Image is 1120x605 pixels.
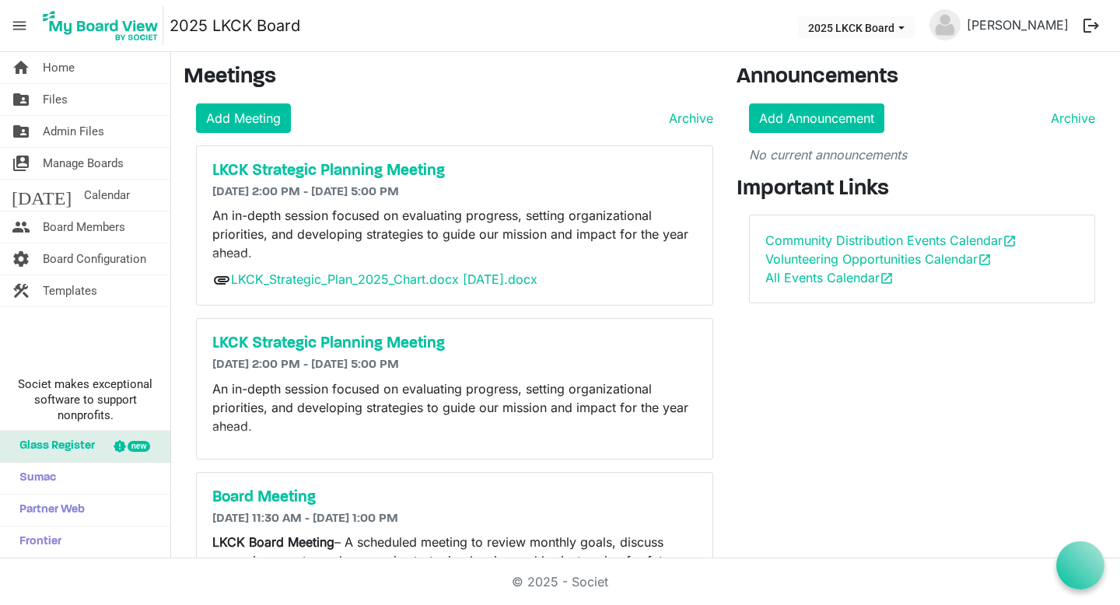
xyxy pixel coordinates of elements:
a: Community Distribution Events Calendaropen_in_new [765,233,1017,248]
h3: Announcements [737,65,1108,91]
span: switch_account [12,148,30,179]
span: Home [43,52,75,83]
a: [PERSON_NAME] [961,9,1075,40]
a: Add Announcement [749,103,884,133]
a: Volunteering Opportunities Calendaropen_in_new [765,251,992,267]
span: open_in_new [978,253,992,267]
a: Archive [1045,109,1095,128]
p: No current announcements [749,145,1096,164]
a: Board Meeting [212,488,697,507]
span: Frontier [12,526,61,558]
h6: [DATE] 11:30 AM - [DATE] 1:00 PM [212,512,697,526]
span: home [12,52,30,83]
span: Partner Web [12,495,85,526]
button: 2025 LKCK Board dropdownbutton [798,16,915,38]
h6: [DATE] 2:00 PM - [DATE] 5:00 PM [212,358,697,372]
span: Calendar [84,180,130,211]
span: Glass Register [12,431,95,462]
span: Manage Boards [43,148,124,179]
span: Sumac [12,463,56,494]
h3: Important Links [737,177,1108,203]
span: Admin Files [43,116,104,147]
span: attachment [212,271,231,289]
span: folder_shared [12,84,30,115]
span: Templates [43,275,97,306]
span: people [12,212,30,243]
p: – A scheduled meeting to review monthly goals, discuss upcoming events, and engage in strategic p... [212,533,697,589]
span: construction [12,275,30,306]
span: Board Members [43,212,125,243]
a: All Events Calendaropen_in_new [765,270,894,285]
a: LKCK Strategic Planning Meeting [212,334,697,353]
span: [DATE] [12,180,72,211]
img: My Board View Logo [38,6,163,45]
a: © 2025 - Societ [512,574,608,589]
a: 2025 LKCK Board [170,10,300,41]
button: logout [1075,9,1108,42]
a: LKCK_Strategic_Plan_2025_Chart.docx [DATE].docx [231,271,537,287]
span: Files [43,84,68,115]
span: open_in_new [1003,234,1017,248]
span: menu [5,11,34,40]
h3: Meetings [184,65,713,91]
a: LKCK Strategic Planning Meeting [212,162,697,180]
a: Archive [663,109,713,128]
span: open_in_new [880,271,894,285]
p: An in-depth session focused on evaluating progress, setting organizational priorities, and develo... [212,206,697,262]
span: Board Configuration [43,243,146,275]
div: new [128,441,150,452]
span: Societ makes exceptional software to support nonprofits. [7,376,163,423]
span: folder_shared [12,116,30,147]
h6: [DATE] 2:00 PM - [DATE] 5:00 PM [212,185,697,200]
span: settings [12,243,30,275]
a: My Board View Logo [38,6,170,45]
strong: LKCK Board Meeting [212,534,334,550]
a: Add Meeting [196,103,291,133]
img: no-profile-picture.svg [929,9,961,40]
p: An in-depth session focused on evaluating progress, setting organizational priorities, and develo... [212,379,697,435]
